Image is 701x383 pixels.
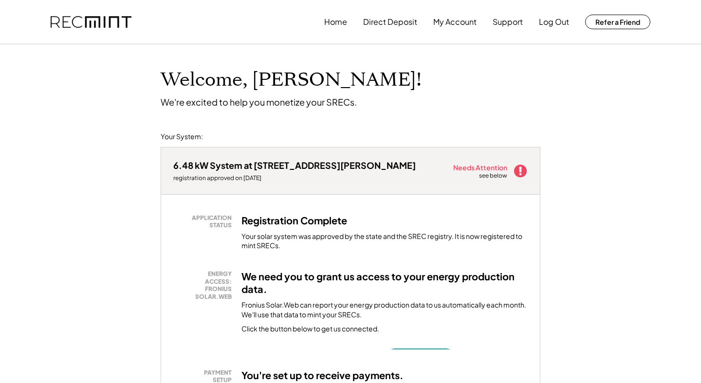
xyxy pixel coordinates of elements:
button: My Account [433,12,477,32]
button: Direct Deposit [363,12,417,32]
button: Support [493,12,523,32]
div: Needs Attention [453,164,508,171]
button: Provide access → [387,348,454,364]
h3: Registration Complete [241,214,347,227]
h1: Welcome, [PERSON_NAME]! [161,69,422,91]
h3: We need you to grant us access to your energy production data. [241,270,528,295]
h3: You're set up to receive payments. [241,369,404,382]
div: Your solar system was approved by the state and the SREC registry. It is now registered to mint S... [241,232,528,251]
div: We're excited to help you monetize your SRECs. [161,96,357,108]
div: ENERGY ACCESS: FRONIUS SOLAR.WEB [178,270,232,300]
button: Log Out [539,12,569,32]
div: Your System: [161,132,203,142]
div: 6.48 kW System at [STREET_ADDRESS][PERSON_NAME] [173,160,416,171]
div: see below [479,172,508,180]
button: Home [324,12,347,32]
button: Refer a Friend [585,15,650,29]
img: recmint-logotype%403x.png [51,16,131,28]
div: Click the button below to get us connected. [241,324,379,334]
div: APPLICATION STATUS [178,214,232,229]
div: registration approved on [DATE] [173,174,416,182]
div: Fronius Solar.Web can report your energy production data to us automatically each month. We'll us... [241,300,528,319]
